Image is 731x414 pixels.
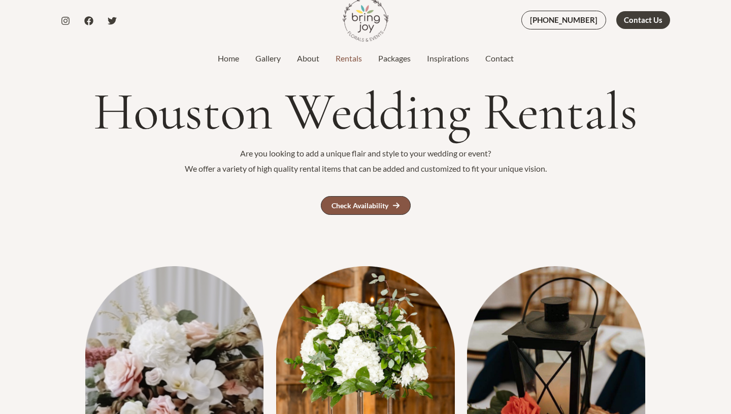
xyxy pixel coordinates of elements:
a: Rentals [327,52,370,65]
a: Instagram [61,16,70,25]
p: Are you looking to add a unique flair and style to your wedding or event? We offer a variety of h... [61,146,670,176]
a: About [289,52,327,65]
a: Inspirations [419,52,477,65]
h1: Houston Wedding Rentals [61,83,670,141]
a: Contact Us [616,11,670,29]
a: Contact [477,52,522,65]
a: [PHONE_NUMBER] [521,11,606,29]
a: Check Availability [321,196,411,215]
a: Twitter [108,16,117,25]
nav: Site Navigation [210,51,522,66]
a: Home [210,52,247,65]
a: Facebook [84,16,93,25]
a: Packages [370,52,419,65]
div: Check Availability [331,202,388,209]
a: Gallery [247,52,289,65]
